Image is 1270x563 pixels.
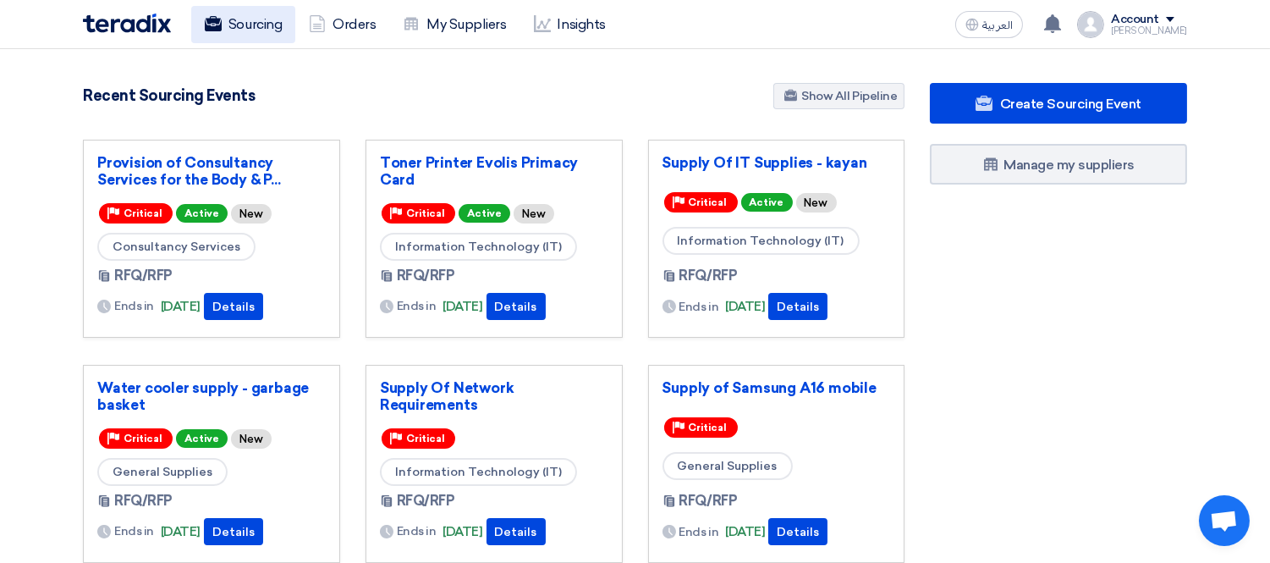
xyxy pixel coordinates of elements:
[520,6,619,43] a: Insights
[796,193,837,213] div: New
[1199,495,1250,546] a: Open chat
[725,297,765,317] span: [DATE]
[97,233,256,261] span: Consultancy Services
[124,207,162,219] span: Critical
[97,458,228,486] span: General Supplies
[689,422,728,433] span: Critical
[176,429,228,448] span: Active
[1077,11,1104,38] img: profile_test.png
[176,204,228,223] span: Active
[397,522,437,540] span: Ends in
[83,86,255,105] h4: Recent Sourcing Events
[124,433,162,444] span: Critical
[725,522,765,542] span: [DATE]
[487,518,546,545] button: Details
[662,379,891,396] a: Supply of Samsung A16 mobile
[679,266,738,286] span: RFQ/RFP
[679,523,719,541] span: Ends in
[1000,96,1141,112] span: Create Sourcing Event
[487,293,546,320] button: Details
[773,83,904,109] a: Show All Pipeline
[161,297,201,317] span: [DATE]
[514,204,554,224] div: New
[768,293,827,320] button: Details
[204,518,263,545] button: Details
[679,491,738,511] span: RFQ/RFP
[768,518,827,545] button: Details
[389,6,520,43] a: My Suppliers
[1111,26,1187,36] div: [PERSON_NAME]
[406,207,445,219] span: Critical
[114,266,173,286] span: RFQ/RFP
[97,154,326,188] a: Provision of Consultancy Services for the Body & P...
[380,379,608,413] a: Supply Of Network Requirements
[1111,13,1159,27] div: Account
[161,522,201,542] span: [DATE]
[83,14,171,33] img: Teradix logo
[955,11,1023,38] button: العربية
[380,458,577,486] span: Information Technology (IT)
[380,233,577,261] span: Information Technology (IT)
[295,6,389,43] a: Orders
[679,298,719,316] span: Ends in
[443,522,482,542] span: [DATE]
[380,154,608,188] a: Toner Printer Evolis Primacy Card
[930,144,1187,185] a: Manage my suppliers
[114,522,154,540] span: Ends in
[443,297,482,317] span: [DATE]
[406,433,445,444] span: Critical
[397,491,455,511] span: RFQ/RFP
[204,293,263,320] button: Details
[231,204,272,224] div: New
[741,193,793,212] span: Active
[397,297,437,315] span: Ends in
[662,227,860,255] span: Information Technology (IT)
[689,196,728,208] span: Critical
[97,379,326,413] a: Water cooler supply - garbage basket
[114,297,154,315] span: Ends in
[982,19,1013,31] span: العربية
[114,491,173,511] span: RFQ/RFP
[662,452,793,480] span: General Supplies
[662,154,891,171] a: Supply Of IT Supplies - kayan
[459,204,510,223] span: Active
[191,6,295,43] a: Sourcing
[397,266,455,286] span: RFQ/RFP
[231,429,272,449] div: New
